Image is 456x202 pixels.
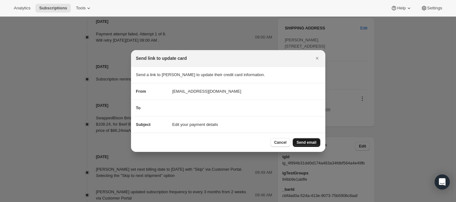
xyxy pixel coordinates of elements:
span: To [136,106,141,110]
button: Subscriptions [35,4,71,13]
button: Send email [293,138,320,147]
span: Cancel [274,140,286,145]
span: [EMAIL_ADDRESS][DOMAIN_NAME] [172,88,241,95]
div: Open Intercom Messenger [435,174,450,189]
span: Help [397,6,406,11]
button: Settings [417,4,446,13]
span: Settings [427,6,442,11]
span: From [136,89,146,94]
span: Send email [296,140,316,145]
span: Subscriptions [39,6,67,11]
button: Help [387,4,416,13]
span: Analytics [14,6,30,11]
h2: Send link to update card [136,55,187,61]
span: Subject [136,122,151,127]
button: Tools [72,4,96,13]
button: Analytics [10,4,34,13]
span: Edit your payment details [172,122,218,128]
button: Close [313,54,322,63]
button: Cancel [270,138,290,147]
p: Send a link to [PERSON_NAME] to update their credit card information. [136,72,320,78]
span: Tools [76,6,86,11]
